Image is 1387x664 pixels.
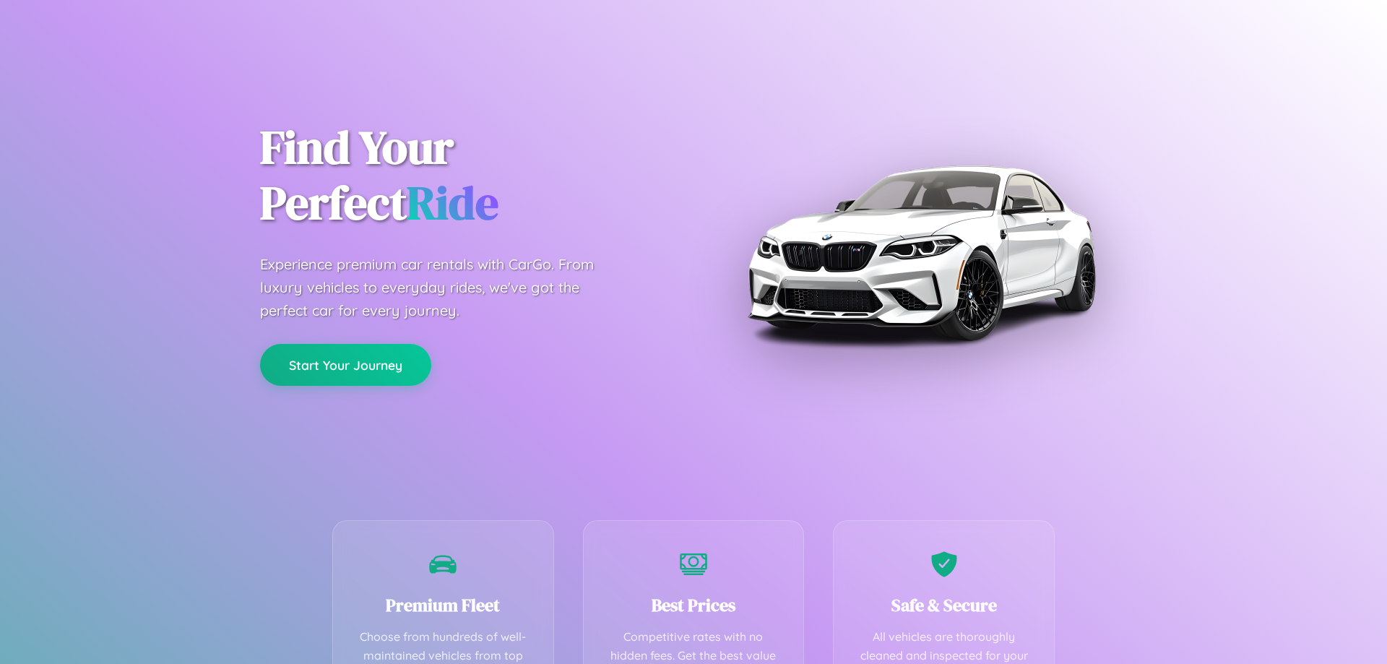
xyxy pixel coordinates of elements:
[855,593,1032,617] h3: Safe & Secure
[407,171,498,234] span: Ride
[260,344,431,386] button: Start Your Journey
[260,253,621,322] p: Experience premium car rentals with CarGo. From luxury vehicles to everyday rides, we've got the ...
[260,120,672,231] h1: Find Your Perfect
[740,72,1102,434] img: Premium BMW car rental vehicle
[605,593,782,617] h3: Best Prices
[355,593,532,617] h3: Premium Fleet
